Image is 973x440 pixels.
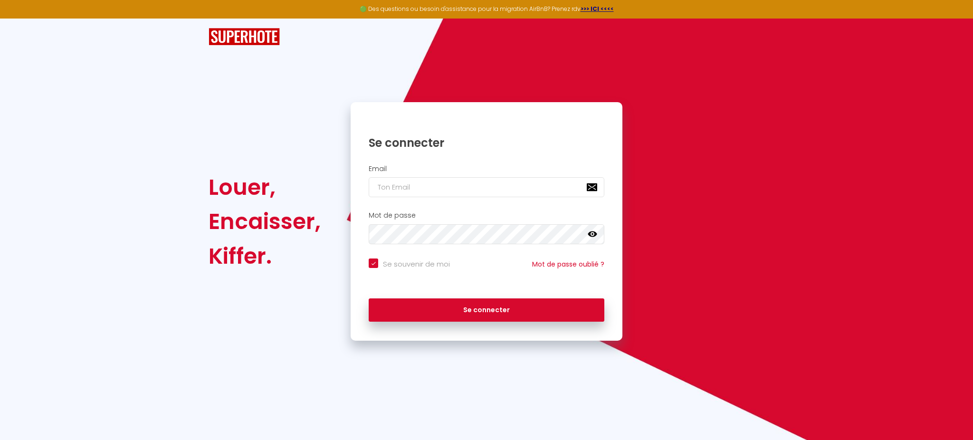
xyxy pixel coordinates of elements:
[209,28,280,46] img: SuperHote logo
[369,298,604,322] button: Se connecter
[369,165,604,173] h2: Email
[369,135,604,150] h1: Se connecter
[532,259,604,269] a: Mot de passe oublié ?
[369,177,604,197] input: Ton Email
[209,204,321,239] div: Encaisser,
[209,170,321,204] div: Louer,
[369,211,604,220] h2: Mot de passe
[581,5,614,13] a: >>> ICI <<<<
[209,239,321,273] div: Kiffer.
